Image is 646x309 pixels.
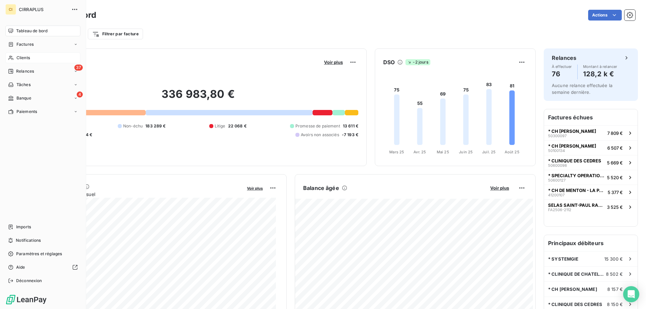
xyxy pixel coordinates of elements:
span: CIRRAPLUS [19,7,67,12]
span: 7 809 € [607,130,623,136]
a: Imports [5,222,80,232]
a: 4Banque [5,93,80,104]
a: Aide [5,262,80,273]
button: * CH [PERSON_NAME]503000977 809 € [544,125,638,140]
span: 37 [74,65,83,71]
span: Voir plus [324,60,343,65]
span: 5 669 € [607,160,623,165]
button: * CH DE MENTON - LA PALMOSA412001075 377 € [544,185,638,199]
button: Voir plus [488,185,511,191]
h6: Balance âgée [303,184,339,192]
span: 15 300 € [604,256,623,262]
a: Paramètres et réglages [5,248,80,259]
span: Promesse de paiement [295,123,340,129]
span: Tableau de bord [16,28,47,34]
div: Open Intercom Messenger [623,286,639,302]
h6: DSO [383,58,395,66]
span: Imports [16,224,31,230]
button: * CLINIQUE DES CEDRES506000985 669 € [544,155,638,170]
span: 50300097 [548,134,567,138]
span: * CLINIQUE DES CEDRES [548,158,601,163]
span: 183 289 € [145,123,166,129]
button: Voir plus [245,185,265,191]
a: 37Relances [5,66,80,77]
span: 41200107 [548,193,565,197]
span: 8 150 € [607,302,623,307]
h6: Principaux débiteurs [544,235,638,251]
tspan: Mars 25 [389,150,404,154]
span: Notifications [16,237,41,243]
span: 5 520 € [607,175,623,180]
a: Factures [5,39,80,50]
span: 4 [77,91,83,98]
img: Logo LeanPay [5,294,47,305]
span: * CH [PERSON_NAME] [548,286,597,292]
button: Filtrer par facture [88,29,143,39]
span: Montant à relancer [583,65,617,69]
span: Voir plus [490,185,509,191]
a: Tableau de bord [5,26,80,36]
span: 6 507 € [607,145,623,151]
h4: 128,2 k € [583,69,617,79]
span: 50100134 [548,149,565,153]
h2: 336 983,80 € [38,87,358,108]
a: Clients [5,52,80,63]
span: Paiements [16,109,37,115]
span: * CLINIQUE DE CHATELLERAULT [548,271,606,277]
span: Aide [16,264,25,270]
span: Aucune relance effectuée la semaine dernière. [552,83,612,95]
h6: Factures échues [544,109,638,125]
tspan: Mai 25 [437,150,449,154]
h6: Relances [552,54,576,62]
h4: 76 [552,69,572,79]
span: Banque [16,95,31,101]
span: * CH [PERSON_NAME] [548,143,596,149]
span: * CH [PERSON_NAME] [548,128,596,134]
span: 8 502 € [606,271,623,277]
span: 3 525 € [607,204,623,210]
tspan: Août 25 [505,150,519,154]
tspan: Juil. 25 [482,150,496,154]
span: 13 611 € [343,123,358,129]
span: * SYSTEMGIE [548,256,579,262]
tspan: Juin 25 [459,150,473,154]
span: * CH DE MENTON - LA PALMOSA [548,188,605,193]
span: 50600098 [548,163,567,167]
div: CI [5,4,16,15]
span: FA2506-2112 [548,208,571,212]
span: Paramètres et réglages [16,251,62,257]
span: Factures [16,41,34,47]
span: 22 068 € [228,123,247,129]
span: 8 157 € [607,286,623,292]
span: Déconnexion [16,278,42,284]
span: Relances [16,68,34,74]
a: Paiements [5,106,80,117]
tspan: Avr. 25 [414,150,426,154]
span: Litige [215,123,225,129]
span: Non-échu [123,123,143,129]
span: Tâches [16,82,31,88]
span: 50600127 [548,178,566,182]
button: * CH [PERSON_NAME]501001346 507 € [544,140,638,155]
span: -7 193 € [342,132,358,138]
span: À effectuer [552,65,572,69]
span: -2 jours [405,59,430,65]
span: * CLINIQUE DES CEDRES [548,302,602,307]
a: Tâches [5,79,80,90]
span: Chiffre d'affaires mensuel [38,191,242,198]
button: Voir plus [322,59,345,65]
span: * SPECIALTY OPERATIONS [GEOGRAPHIC_DATA] [548,173,604,178]
span: Voir plus [247,186,263,191]
span: Clients [16,55,30,61]
button: Actions [588,10,622,21]
button: SELAS SAINT-PAUL RADIOLOGIEFA2506-21123 525 € [544,199,638,214]
span: SELAS SAINT-PAUL RADIOLOGIE [548,202,604,208]
button: * SPECIALTY OPERATIONS [GEOGRAPHIC_DATA]506001275 520 € [544,170,638,185]
span: 5 377 € [608,190,623,195]
span: Avoirs non associés [301,132,339,138]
